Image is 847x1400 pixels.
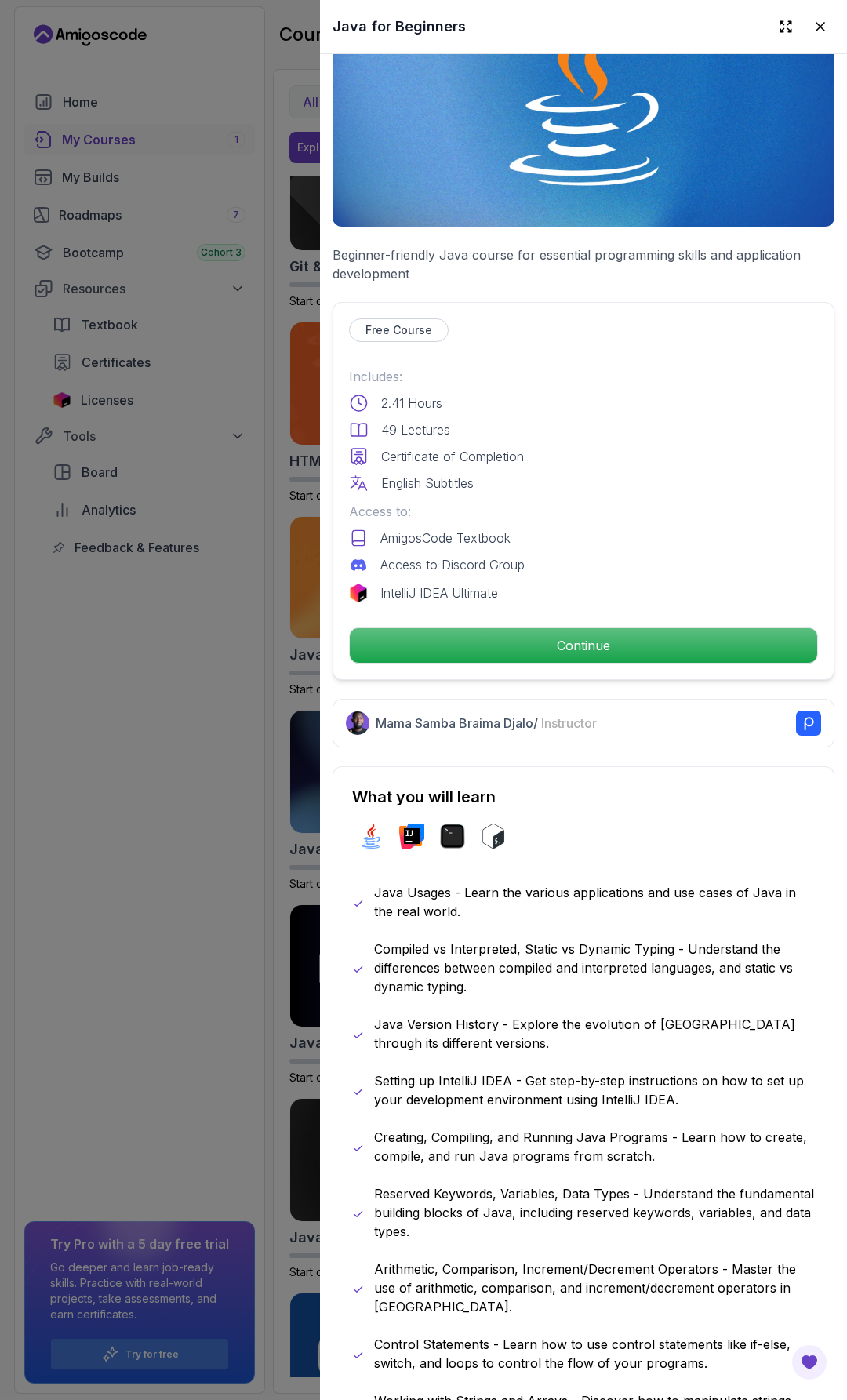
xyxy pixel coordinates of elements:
p: Free Course [365,322,432,338]
p: Certificate of Completion [381,447,524,466]
span: Instructor [541,715,597,731]
p: Continue [350,628,817,663]
p: 2.41 Hours [381,394,442,413]
img: intellij logo [399,824,424,849]
p: Compiled vs Interpreted, Static vs Dynamic Typing - Understand the differences between compiled a... [374,940,815,996]
h2: What you will learn [352,786,815,808]
button: Continue [349,627,818,664]
img: java logo [358,824,384,849]
button: Expand drawer [772,13,800,41]
p: Includes: [349,367,818,386]
img: bash logo [481,824,506,849]
p: Java Usages - Learn the various applications and use cases of Java in the real world. [374,883,815,921]
h2: Java for Beginners [333,16,466,38]
p: Control Statements - Learn how to use control statements like if-else, switch, and loops to contr... [374,1335,815,1373]
p: Java Version History - Explore the evolution of [GEOGRAPHIC_DATA] through its different versions. [374,1015,815,1053]
p: Mama Samba Braima Djalo / [376,714,597,733]
p: Setting up IntelliJ IDEA - Get step-by-step instructions on how to set up your development enviro... [374,1071,815,1109]
button: Open Feedback Button [791,1344,828,1381]
p: English Subtitles [381,474,474,493]
p: Reserved Keywords, Variables, Data Types - Understand the fundamental building blocks of Java, in... [374,1184,815,1241]
p: 49 Lectures [381,420,450,439]
img: terminal logo [440,824,465,849]
p: Creating, Compiling, and Running Java Programs - Learn how to create, compile, and run Java progr... [374,1128,815,1165]
p: Arithmetic, Comparison, Increment/Decrement Operators - Master the use of arithmetic, comparison,... [374,1260,815,1316]
p: AmigosCode Textbook [380,529,511,547]
p: Access to: [349,502,818,521]
p: IntelliJ IDEA Ultimate [380,584,498,602]
p: Beginner-friendly Java course for essential programming skills and application development [333,245,834,283]
p: Access to Discord Group [380,555,525,574]
img: jetbrains logo [349,584,368,602]
img: Nelson Djalo [346,711,369,735]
